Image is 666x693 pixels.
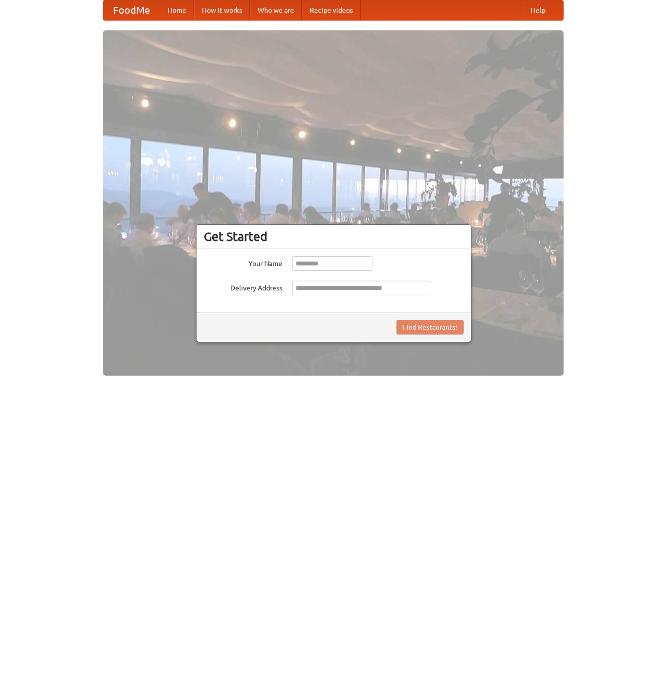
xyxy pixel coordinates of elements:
[302,0,361,20] a: Recipe videos
[204,281,282,293] label: Delivery Address
[250,0,302,20] a: Who we are
[194,0,250,20] a: How it works
[160,0,194,20] a: Home
[523,0,553,20] a: Help
[103,0,160,20] a: FoodMe
[396,320,464,335] button: Find Restaurants!
[204,256,282,268] label: Your Name
[204,229,464,244] h3: Get Started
